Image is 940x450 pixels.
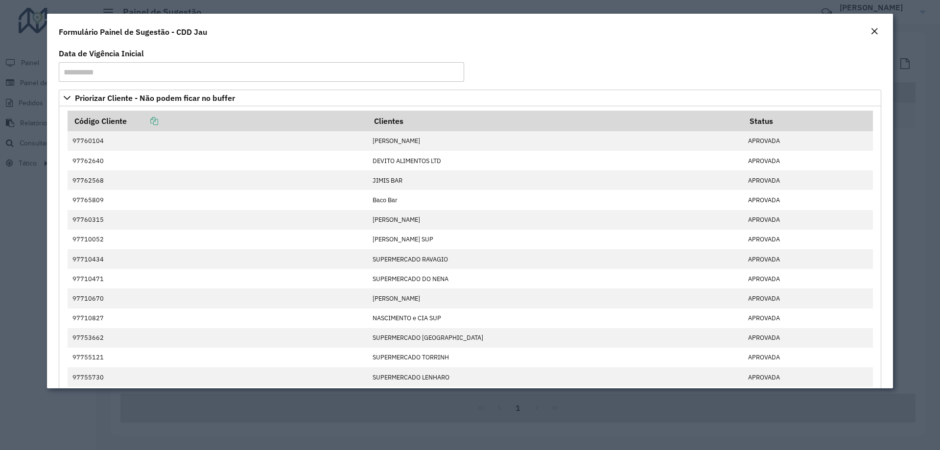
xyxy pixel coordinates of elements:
td: [PERSON_NAME] [367,131,743,151]
td: SUPERMERCADO TORRINH [367,348,743,367]
td: APROVADA [743,151,873,170]
td: APROVADA [743,308,873,328]
td: APROVADA [743,131,873,151]
label: Data de Vigência Inicial [59,47,144,59]
td: 97762568 [68,170,368,190]
td: APROVADA [743,190,873,210]
td: 97765809 [68,190,368,210]
td: SUPERMERCADO RAVAGIO [367,249,743,269]
td: APROVADA [743,269,873,288]
td: 97710670 [68,288,368,308]
td: 97760104 [68,131,368,151]
h4: Formulário Painel de Sugestão - CDD Jau [59,26,207,38]
th: Código Cliente [68,111,368,131]
td: APROVADA [743,387,873,406]
td: APROVADA [743,249,873,269]
td: DEVITO ALIMENTOS LTD [367,151,743,170]
a: Copiar [127,116,158,126]
td: [PERSON_NAME] SUP [367,230,743,249]
td: [PERSON_NAME] [367,288,743,308]
td: 97755730 [68,367,368,387]
td: NASCIMENTO e CIA SUP [367,308,743,328]
td: SUPERMERCADO LENHARO [367,367,743,387]
td: 97710052 [68,230,368,249]
td: SUPERMERCADO DO NENA [367,269,743,288]
td: 97756130 [68,387,368,406]
a: Priorizar Cliente - Não podem ficar no buffer [59,90,881,106]
td: APROVADA [743,230,873,249]
td: MINATEL e CIA. SUPER [367,387,743,406]
td: 97710471 [68,269,368,288]
td: SUPERMERCADO [GEOGRAPHIC_DATA] [367,328,743,348]
td: [PERSON_NAME] [367,210,743,230]
td: 97710827 [68,308,368,328]
td: 97760315 [68,210,368,230]
th: Clientes [367,111,743,131]
td: APROVADA [743,210,873,230]
td: APROVADA [743,328,873,348]
em: Fechar [870,27,878,35]
span: Priorizar Cliente - Não podem ficar no buffer [75,94,235,102]
td: JIMIS BAR [367,170,743,190]
td: APROVADA [743,170,873,190]
td: Baco Bar [367,190,743,210]
th: Status [743,111,873,131]
td: 97710434 [68,249,368,269]
td: 97762640 [68,151,368,170]
td: 97753662 [68,328,368,348]
td: 97755121 [68,348,368,367]
td: APROVADA [743,367,873,387]
button: Close [868,25,881,38]
td: APROVADA [743,288,873,308]
td: APROVADA [743,348,873,367]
